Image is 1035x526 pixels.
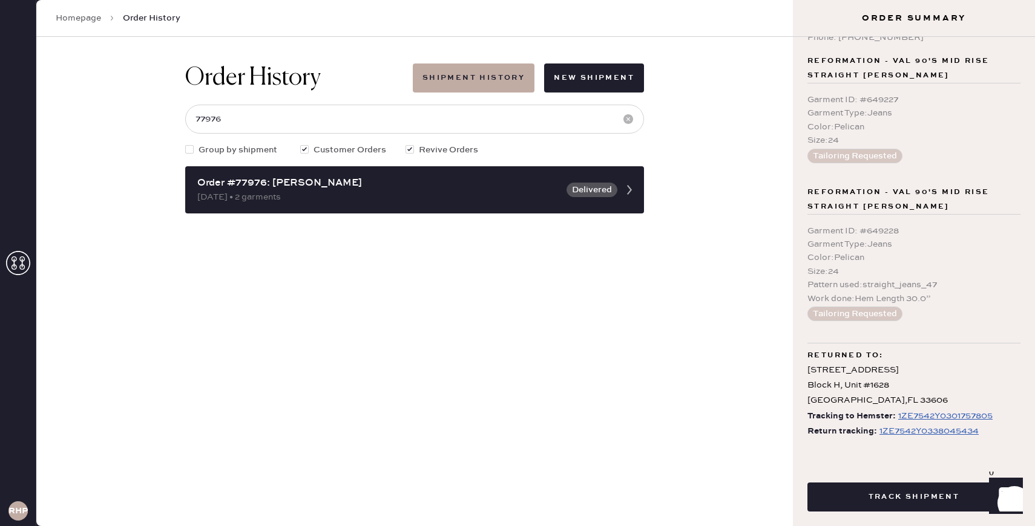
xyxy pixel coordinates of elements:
span: Group by shipment [199,143,277,157]
span: Reformation - Val 90's Mid Rise Straight [PERSON_NAME] [807,185,1020,214]
div: [STREET_ADDRESS] Block H, Unit #1628 [GEOGRAPHIC_DATA] , FL 33606 [807,363,1020,409]
button: Tailoring Requested [807,149,902,163]
div: Garment Type : Jeans [807,106,1020,120]
span: Return tracking: [807,424,877,439]
div: Garment ID : # 649227 [807,93,1020,106]
button: Track Shipment [807,482,1020,511]
div: Garment ID : # 649228 [807,224,1020,238]
div: Size : 24 [807,134,1020,147]
div: https://www.ups.com/track?loc=en_US&tracknum=1ZE7542Y0301757805&requester=WT/trackdetails [898,409,993,423]
div: Order #77976: [PERSON_NAME] [197,176,559,190]
div: Color : Pelican [807,251,1020,264]
iframe: Front Chat [977,472,1030,524]
div: Size : 24 [807,265,1020,278]
a: 1ZE7542Y0338045434 [877,424,979,439]
span: Customer Orders [314,143,386,157]
span: Order History [123,12,180,24]
button: Delivered [567,183,617,197]
a: Homepage [56,12,101,24]
span: Revive Orders [419,143,478,157]
span: Tracking to Hemster: [807,409,896,424]
button: Shipment History [413,63,534,93]
div: Work done : Hem Length 30.0” [807,292,1020,305]
a: Track Shipment [807,490,1020,502]
h1: Order History [185,63,321,93]
h3: RHPA [8,507,28,515]
div: Pattern used : straight_jeans_47 [807,278,1020,291]
span: Returned to: [807,348,884,363]
button: Tailoring Requested [807,307,902,321]
div: https://www.ups.com/track?loc=en_US&tracknum=1ZE7542Y0338045434&requester=WT/trackdetails [879,424,979,438]
a: 1ZE7542Y0301757805 [896,409,993,424]
h3: Order Summary [793,12,1035,24]
div: Color : Pelican [807,120,1020,134]
div: Phone: [PHONE_NUMBER] [807,31,1020,44]
div: Garment Type : Jeans [807,238,1020,251]
div: [DATE] • 2 garments [197,190,559,204]
button: New Shipment [544,63,644,93]
span: Reformation - Val 90's Mid Rise Straight [PERSON_NAME] [807,54,1020,83]
input: Search by order number, customer name, email or phone number [185,105,644,134]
